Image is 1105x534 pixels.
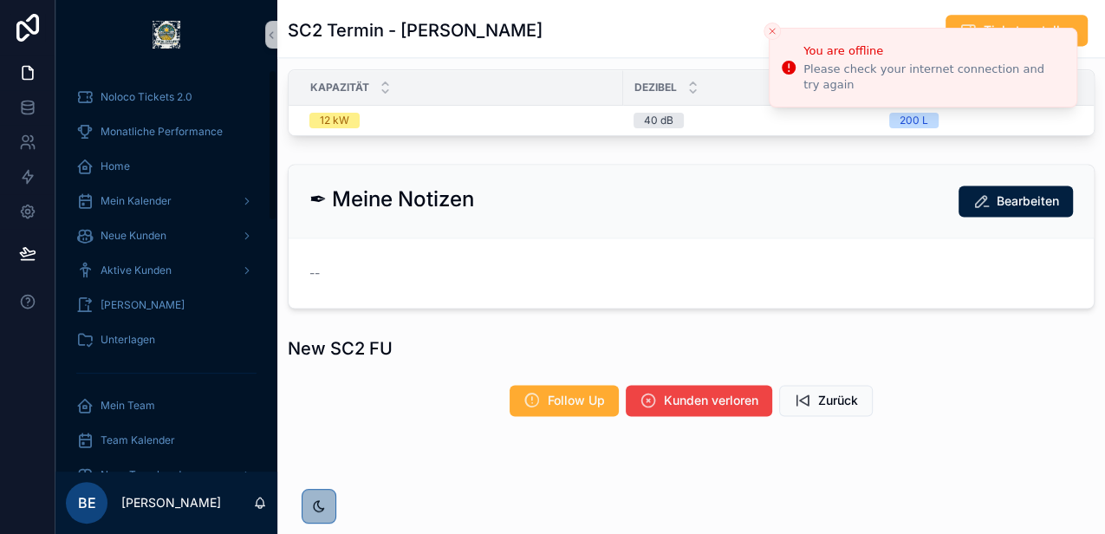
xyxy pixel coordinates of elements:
span: Zurück [818,392,858,409]
div: 12 kW [320,113,349,128]
a: [PERSON_NAME] [66,290,267,321]
button: Zurück [779,385,873,416]
div: 200 L [900,113,928,128]
a: Noloco Tickets 2.0 [66,81,267,113]
span: Neue Teamkunden [101,468,193,482]
a: Aktive Kunden [66,255,267,286]
a: Mein Kalender [66,186,267,217]
span: Follow Up [548,392,605,409]
h1: SC2 Termin - [PERSON_NAME] [288,18,543,42]
div: You are offline [803,42,1063,60]
div: scrollable content [55,69,277,472]
span: Bearbeiten [997,192,1059,210]
span: Unterlagen [101,333,155,347]
button: Bearbeiten [959,186,1073,217]
h1: New SC2 FU [288,336,393,361]
button: Kunden verloren [626,385,772,416]
span: Neue Kunden [101,229,166,243]
span: Kunden verloren [664,392,758,409]
span: -- [309,264,320,282]
p: [PERSON_NAME] [121,494,221,511]
div: 40 dB [644,113,673,128]
button: Ticket erstellen [946,15,1088,46]
span: Team Kalender [101,433,175,447]
button: Close toast [764,23,781,40]
a: Team Kalender [66,425,267,456]
a: Home [66,151,267,182]
div: Please check your internet connection and try again [803,62,1063,93]
span: Mein Team [101,399,155,413]
a: Monatliche Performance [66,116,267,147]
span: Home [101,160,130,173]
span: Aktive Kunden [101,264,172,277]
a: Neue Kunden [66,220,267,251]
span: Mein Kalender [101,194,172,208]
span: [PERSON_NAME] [101,298,185,312]
span: Dezibel [634,81,677,94]
span: Monatliche Performance [101,125,223,139]
a: Neue Teamkunden [66,459,267,491]
span: Kapazität [310,81,369,94]
img: App logo [153,21,180,49]
h2: ✒ Meine Notizen [309,186,474,213]
button: Follow Up [510,385,619,416]
span: Noloco Tickets 2.0 [101,90,192,104]
a: Unterlagen [66,324,267,355]
span: BE [78,492,96,513]
a: Mein Team [66,390,267,421]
